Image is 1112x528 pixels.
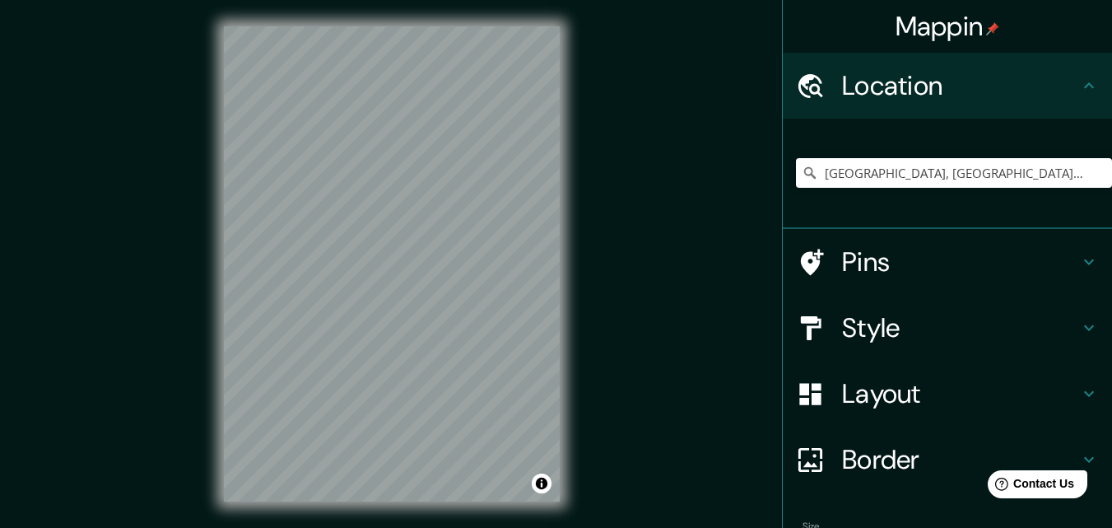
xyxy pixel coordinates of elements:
[842,311,1079,344] h4: Style
[965,464,1094,510] iframe: Help widget launcher
[783,361,1112,427] div: Layout
[842,377,1079,410] h4: Layout
[783,427,1112,493] div: Border
[224,26,560,502] canvas: Map
[783,295,1112,361] div: Style
[783,229,1112,295] div: Pins
[842,443,1079,476] h4: Border
[896,10,1000,43] h4: Mappin
[986,22,999,35] img: pin-icon.png
[842,69,1079,102] h4: Location
[532,474,551,493] button: Toggle attribution
[796,158,1112,188] input: Pick your city or area
[783,53,1112,119] div: Location
[842,245,1079,278] h4: Pins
